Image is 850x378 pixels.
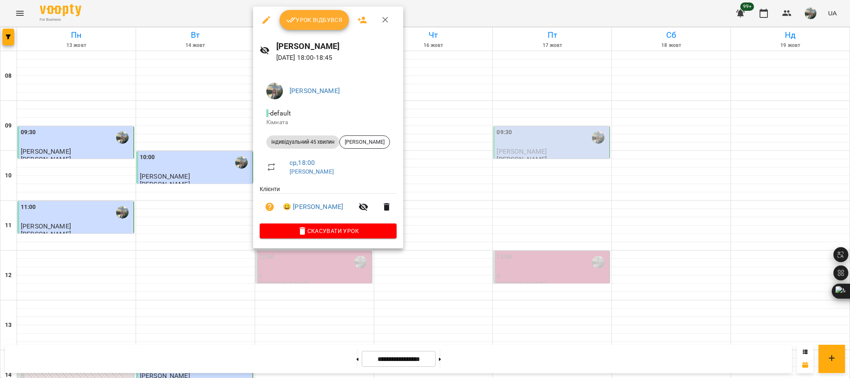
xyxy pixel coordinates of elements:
button: Урок відбувся [280,10,349,30]
span: індивідуальний 45 хвилин [266,138,339,146]
h6: [PERSON_NAME] [276,40,397,53]
span: [PERSON_NAME] [340,138,390,146]
span: Скасувати Урок [266,226,390,236]
p: [DATE] 18:00 - 18:45 [276,53,397,63]
a: [PERSON_NAME] [290,168,334,175]
a: ср , 18:00 [290,159,315,167]
a: 😀 [PERSON_NAME] [283,202,343,212]
button: Візит ще не сплачено. Додати оплату? [260,197,280,217]
img: 3ee4fd3f6459422412234092ea5b7c8e.jpg [266,83,283,99]
span: Урок відбувся [286,15,343,25]
button: Скасувати Урок [260,223,397,238]
a: [PERSON_NAME] [290,87,340,95]
ul: Клієнти [260,185,397,223]
span: - default [266,109,292,117]
div: [PERSON_NAME] [339,135,390,149]
p: Кімната [266,118,390,127]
